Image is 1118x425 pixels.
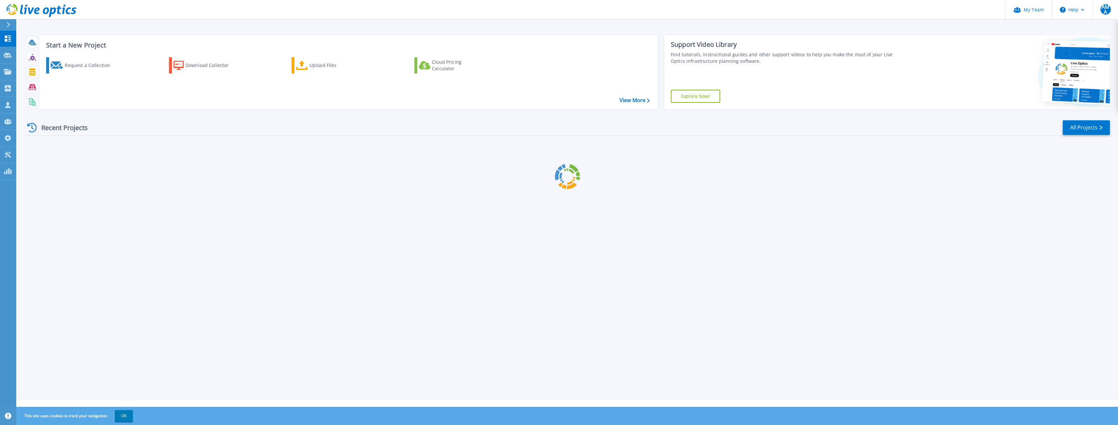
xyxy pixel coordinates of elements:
[46,42,649,49] h3: Start a New Project
[309,59,361,72] div: Upload Files
[671,90,720,103] a: Explore Now!
[115,410,133,422] button: OK
[169,57,241,73] a: Download Collector
[671,51,903,64] div: Find tutorials, instructional guides and other support videos to help you make the most of your L...
[18,410,133,422] span: This site uses cookies to track your navigation.
[25,120,97,136] div: Recent Projects
[414,57,487,73] a: Cloud Pricing Calculator
[65,59,117,72] div: Request a Collection
[292,57,364,73] a: Upload Files
[1063,120,1110,135] a: All Projects
[186,59,238,72] div: Download Collector
[619,97,650,103] a: View More
[671,40,903,49] div: Support Video Library
[1100,4,1111,15] span: AMA
[432,59,484,72] div: Cloud Pricing Calculator
[46,57,119,73] a: Request a Collection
